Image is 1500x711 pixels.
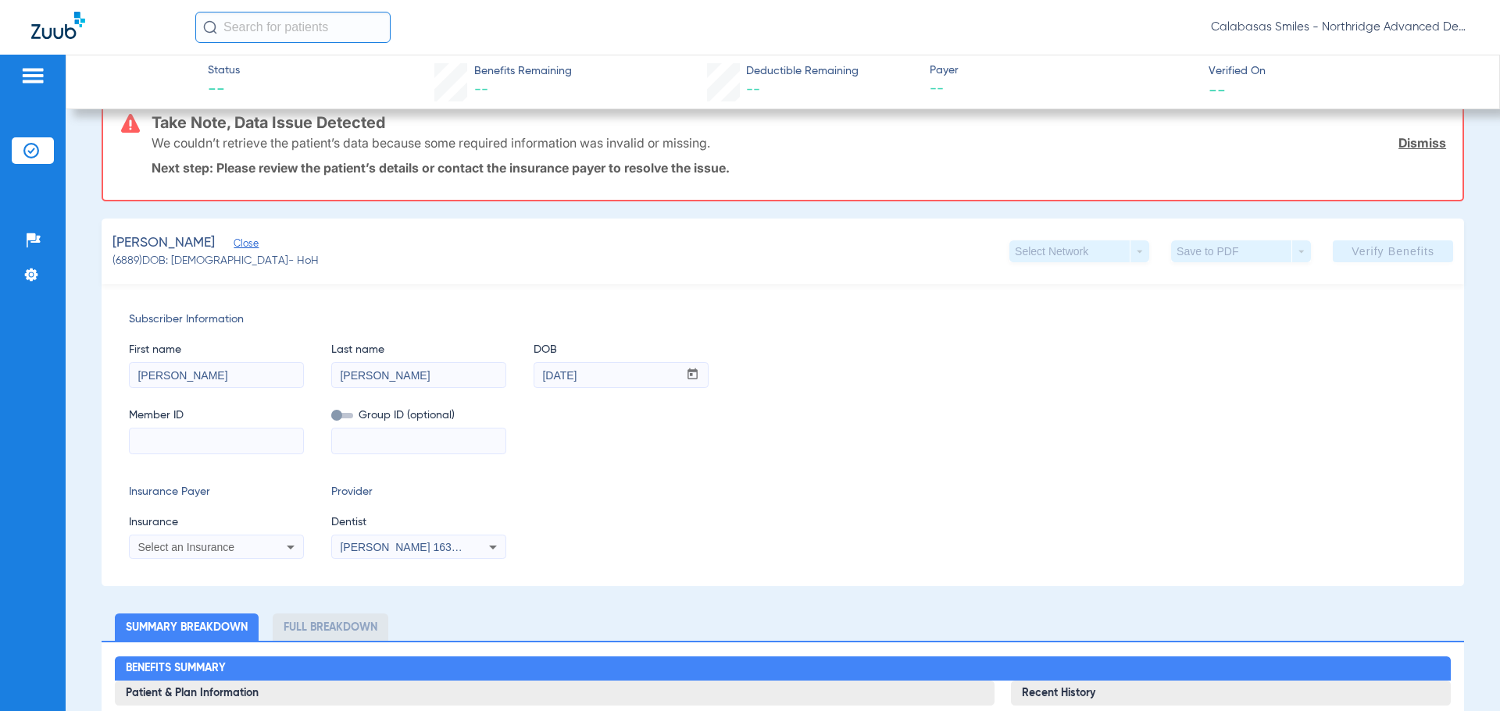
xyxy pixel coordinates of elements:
img: hamburger-icon [20,66,45,85]
span: Close [234,238,248,253]
img: Search Icon [203,20,217,34]
iframe: Chat Widget [1422,636,1500,711]
span: -- [208,80,240,101]
span: Deductible Remaining [746,63,859,80]
input: Search for patients [195,12,391,43]
span: Status [208,62,240,79]
span: Last name [331,342,506,358]
span: Provider [331,484,506,500]
span: -- [746,83,760,97]
span: First name [129,342,304,358]
span: Insurance Payer [129,484,304,500]
img: Zuub Logo [31,12,85,39]
h3: Recent History [1011,681,1451,706]
span: DOB [534,342,709,358]
h2: Benefits Summary [115,656,1450,681]
li: Summary Breakdown [115,613,259,641]
span: Group ID (optional) [331,407,506,424]
span: Member ID [129,407,304,424]
h3: Take Note, Data Issue Detected [152,115,1446,130]
span: Dentist [331,514,506,531]
p: We couldn’t retrieve the patient’s data because some required information was invalid or missing. [152,135,710,151]
span: [PERSON_NAME] [112,233,215,253]
span: Payer [930,62,1195,79]
span: Verified On [1209,63,1474,80]
span: [PERSON_NAME] 1639402225 [340,541,494,553]
span: -- [1209,81,1226,98]
p: Next step: Please review the patient’s details or contact the insurance payer to resolve the issue. [152,160,1446,176]
span: Select an Insurance [137,541,234,553]
a: Dismiss [1398,135,1446,151]
img: error-icon [121,114,140,133]
span: Insurance [129,514,304,531]
span: Calabasas Smiles - Northridge Advanced Dentistry [1211,20,1469,35]
span: Benefits Remaining [474,63,572,80]
button: Open calendar [677,363,708,388]
span: -- [930,80,1195,99]
h3: Patient & Plan Information [115,681,994,706]
span: Subscriber Information [129,311,1437,328]
span: -- [474,83,488,97]
li: Full Breakdown [273,613,388,641]
span: (6889) DOB: [DEMOGRAPHIC_DATA] - HoH [112,253,319,269]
